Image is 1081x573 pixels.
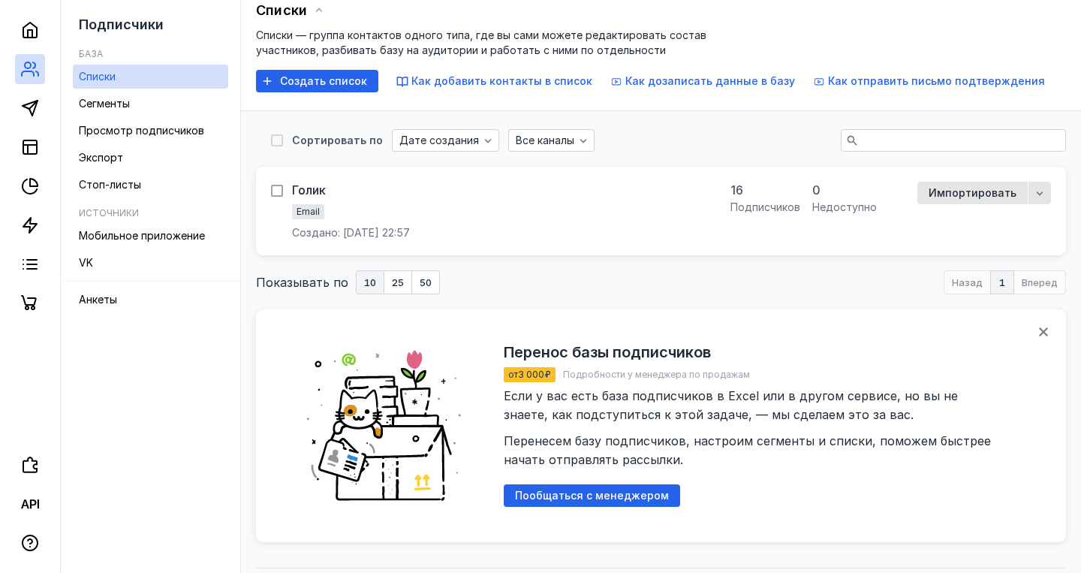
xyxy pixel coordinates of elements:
button: 10 [356,270,384,294]
div: Голик [292,182,326,198]
div: 16 [730,182,800,198]
button: Как отправить письмо подтверждения [813,74,1045,89]
button: 25 [384,270,412,294]
span: VK [79,256,93,269]
button: Создать список [256,70,378,92]
a: Экспорт [73,146,228,170]
span: Показывать по [256,273,348,291]
span: Дате создания [399,134,479,147]
button: Импортировать [917,182,1028,204]
span: Экспорт [79,151,123,164]
span: Создано: [DATE] 22:57 [292,225,410,240]
span: Подробности у менеджера по продажам [563,369,750,380]
span: Как дозаписать данные в базу [625,74,795,87]
button: Пообщаться с менеджером [504,484,680,507]
button: Как добавить контакты в список [396,74,592,89]
span: Стоп-листы [79,178,141,191]
h2: Перенос базы подписчиков [504,343,711,361]
span: Пообщаться с менеджером [515,490,669,502]
span: Списки — группа контактов одного типа, где вы сами можете редактировать состав участников, разбив... [256,29,706,56]
button: Все каналы [508,129,595,152]
h5: База [79,48,103,59]
button: Дате создания [392,129,499,152]
span: Если у вас есть база подписчиков в Excel или в другом сервисе, но вы не знаете, как подступиться ... [504,388,995,467]
span: Как отправить письмо подтверждения [828,74,1045,87]
span: 50 [420,278,432,288]
span: Email [297,206,320,217]
span: Как добавить контакты в список [411,74,592,87]
a: Стоп-листы [73,173,228,197]
a: Списки [73,65,228,89]
span: Мобильное приложение [79,229,205,242]
a: Анкеты [73,288,228,312]
a: Мобильное приложение [73,224,228,248]
div: 0 [812,182,877,198]
span: от 3 000 ₽ [508,369,551,380]
span: Подписчики [79,17,164,32]
span: Просмотр подписчиков [79,124,204,137]
a: Просмотр подписчиков [73,119,228,143]
span: Создать список [280,75,367,88]
button: 50 [412,270,440,294]
span: Импортировать [929,187,1016,200]
div: Сортировать по [292,135,383,146]
span: 10 [364,278,376,288]
span: Списки [256,2,307,19]
div: недоступно [812,200,877,215]
div: подписчиков [730,200,800,215]
a: Сегменты [73,92,228,116]
span: Анкеты [79,293,117,306]
a: Голик [292,182,326,198]
h5: Источники [79,207,139,219]
span: Сегменты [79,97,130,110]
a: VK [73,251,228,275]
button: Как дозаписать данные в базу [610,74,795,89]
img: ede9931b45d85a8c5f1be7e1d817e0cd.png [294,332,481,520]
span: Все каналы [516,134,574,147]
span: Списки [79,70,116,83]
span: 25 [392,278,404,288]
